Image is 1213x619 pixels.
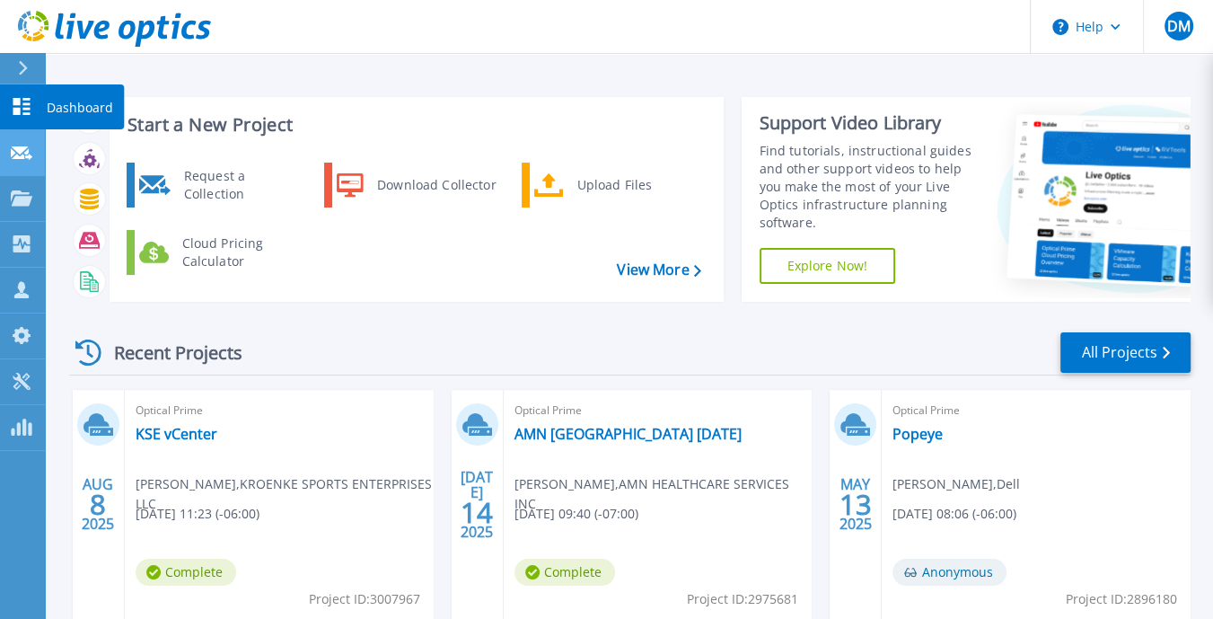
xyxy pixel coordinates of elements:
[1060,332,1191,373] a: All Projects
[136,504,259,524] span: [DATE] 11:23 (-06:00)
[127,230,311,275] a: Cloud Pricing Calculator
[839,497,872,512] span: 13
[687,589,798,609] span: Project ID: 2975681
[69,331,267,375] div: Recent Projects
[514,504,638,524] span: [DATE] 09:40 (-07:00)
[81,472,115,537] div: AUG 2025
[136,559,236,586] span: Complete
[460,472,494,537] div: [DATE] 2025
[175,167,306,203] div: Request a Collection
[136,474,434,514] span: [PERSON_NAME] , KROENKE SPORTS ENTERPRISES LLC
[568,167,701,203] div: Upload Files
[617,261,700,279] a: View More
[760,248,896,284] a: Explore Now!
[47,84,113,131] p: Dashboard
[514,425,742,443] a: AMN [GEOGRAPHIC_DATA] [DATE]
[892,474,1020,494] span: [PERSON_NAME] , Dell
[127,163,311,208] a: Request a Collection
[309,589,420,609] span: Project ID: 3007967
[522,163,706,208] a: Upload Files
[892,559,1006,586] span: Anonymous
[324,163,508,208] a: Download Collector
[127,115,700,135] h3: Start a New Project
[892,401,1180,420] span: Optical Prime
[1066,589,1177,609] span: Project ID: 2896180
[839,472,873,537] div: MAY 2025
[514,401,802,420] span: Optical Prime
[368,167,504,203] div: Download Collector
[136,401,423,420] span: Optical Prime
[760,142,983,232] div: Find tutorials, instructional guides and other support videos to help you make the most of your L...
[173,234,306,270] div: Cloud Pricing Calculator
[90,497,106,512] span: 8
[1166,19,1190,33] span: DM
[760,111,983,135] div: Support Video Library
[514,559,615,586] span: Complete
[514,474,813,514] span: [PERSON_NAME] , AMN HEALTHCARE SERVICES INC
[892,425,943,443] a: Popeye
[136,425,217,443] a: KSE vCenter
[461,505,493,520] span: 14
[892,504,1016,524] span: [DATE] 08:06 (-06:00)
